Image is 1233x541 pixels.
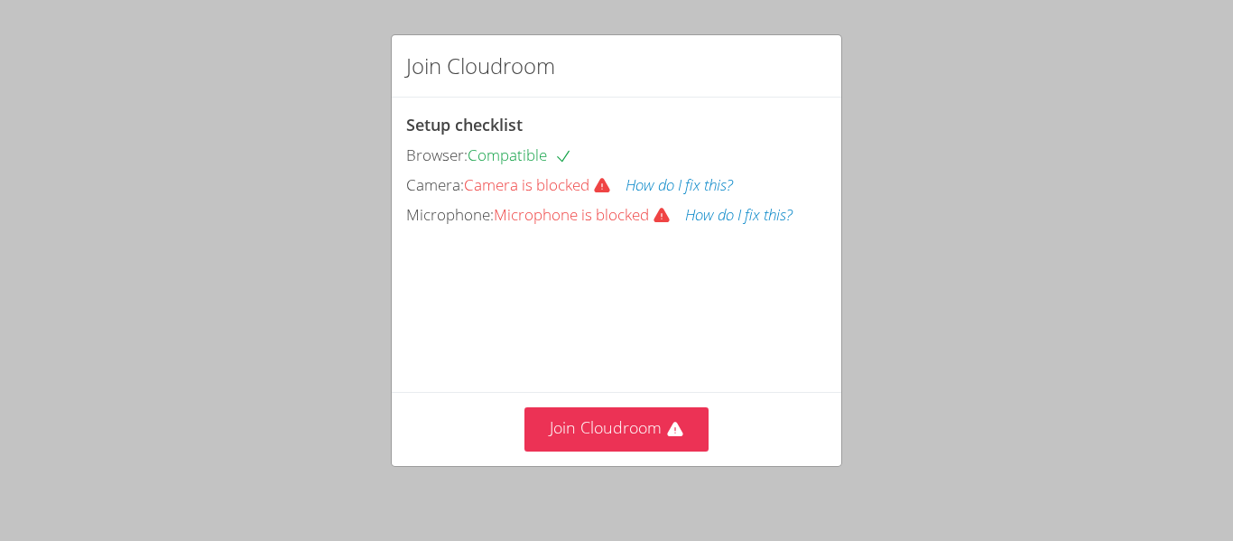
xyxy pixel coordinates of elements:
[626,173,733,199] button: How do I fix this?
[406,114,523,135] span: Setup checklist
[464,174,626,195] span: Camera is blocked
[406,50,555,82] h2: Join Cloudroom
[406,174,464,195] span: Camera:
[468,145,572,165] span: Compatible
[524,407,709,452] button: Join Cloudroom
[406,204,494,225] span: Microphone:
[494,204,685,225] span: Microphone is blocked
[685,202,793,229] button: How do I fix this?
[406,145,468,165] span: Browser:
